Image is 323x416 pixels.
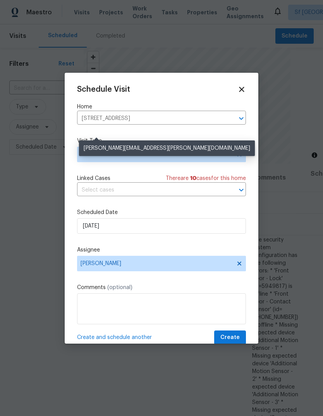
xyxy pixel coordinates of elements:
button: Create [214,330,246,345]
label: Visit Type [77,137,246,145]
span: 10 [190,176,196,181]
button: Open [236,113,247,124]
label: Scheduled Date [77,209,246,216]
span: Create and schedule another [77,334,152,341]
span: Create [220,333,240,342]
span: Schedule Visit [77,86,130,93]
span: (optional) [107,285,132,290]
input: Select cases [77,184,224,196]
label: Home [77,103,246,111]
span: There are case s for this home [166,175,246,182]
span: Close [237,85,246,94]
input: Enter in an address [77,113,224,125]
div: [PERSON_NAME][EMAIL_ADDRESS][PERSON_NAME][DOMAIN_NAME] [79,140,255,156]
input: M/D/YYYY [77,218,246,234]
button: Open [236,185,247,195]
span: Linked Cases [77,175,110,182]
span: [PERSON_NAME] [81,260,232,267]
label: Comments [77,284,246,291]
label: Assignee [77,246,246,254]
